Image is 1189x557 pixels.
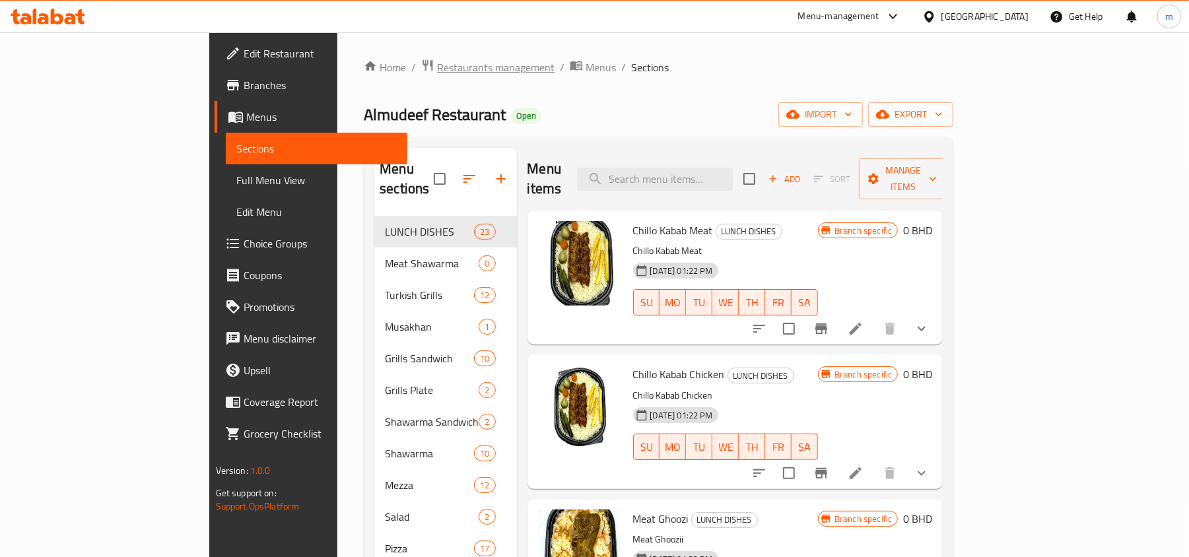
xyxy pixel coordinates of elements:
[385,255,479,271] span: Meat Shawarma
[244,426,397,442] span: Grocery Checklist
[633,243,819,259] p: Chillo Kabab Meat
[475,479,494,492] span: 12
[906,313,937,344] button: show more
[474,477,495,493] div: items
[385,509,479,525] span: Salad
[364,59,953,76] nav: breadcrumb
[665,438,681,457] span: MO
[475,289,494,302] span: 12
[712,289,739,315] button: WE
[859,158,947,199] button: Manage items
[633,387,819,404] p: Chillo Kabab Chicken
[797,438,813,457] span: SA
[775,315,803,343] span: Select to update
[374,311,516,343] div: Musakhan1
[474,224,495,240] div: items
[739,434,765,460] button: TH
[479,509,495,525] div: items
[797,293,813,312] span: SA
[716,224,782,239] span: LUNCH DISHES
[374,216,516,247] div: LUNCH DISHES23
[421,59,555,76] a: Restaurants management
[244,77,397,93] span: Branches
[479,384,494,397] span: 2
[789,106,852,123] span: import
[215,323,408,354] a: Menu disclaimer
[718,293,733,312] span: WE
[645,265,718,277] span: [DATE] 01:22 PM
[735,165,763,193] span: Select section
[226,133,408,164] a: Sections
[411,59,416,75] li: /
[215,228,408,259] a: Choice Groups
[475,352,494,365] span: 10
[385,287,474,303] span: Turkish Grills
[728,368,794,383] span: LUNCH DISHES
[385,319,479,335] div: Musakhan
[621,59,626,75] li: /
[374,374,516,406] div: Grills Plate2
[691,512,758,528] div: LUNCH DISHES
[770,293,786,312] span: FR
[763,169,805,189] span: Add item
[437,59,555,75] span: Restaurants management
[385,224,474,240] span: LUNCH DISHES
[633,509,689,529] span: Meat Ghoozi
[244,362,397,378] span: Upsell
[216,484,277,502] span: Get support on:
[226,164,408,196] a: Full Menu View
[374,279,516,311] div: Turkish Grills12
[475,542,494,555] span: 17
[216,498,300,515] a: Support.OpsPlatform
[479,382,495,398] div: items
[848,321,864,337] a: Edit menu item
[385,477,474,493] span: Mezza
[665,293,681,312] span: MO
[903,365,932,383] h6: 0 BHD
[941,9,1029,24] div: [GEOGRAPHIC_DATA]
[914,465,930,481] svg: Show Choices
[805,457,837,489] button: Branch-specific-item
[236,172,397,188] span: Full Menu View
[744,293,760,312] span: TH
[570,59,616,76] a: Menus
[244,299,397,315] span: Promotions
[778,102,863,127] button: import
[906,457,937,489] button: show more
[246,109,397,125] span: Menus
[829,224,897,237] span: Branch specific
[215,291,408,323] a: Promotions
[475,226,494,238] span: 23
[215,69,408,101] a: Branches
[479,414,495,430] div: items
[244,331,397,346] span: Menu disclaimer
[775,459,803,487] span: Select to update
[479,257,494,270] span: 0
[869,162,937,195] span: Manage items
[792,434,818,460] button: SA
[485,163,517,195] button: Add section
[479,511,494,523] span: 2
[226,196,408,228] a: Edit Menu
[385,414,479,430] span: Shawarma Sandwich
[374,406,516,438] div: Shawarma Sandwich2
[765,289,792,315] button: FR
[215,418,408,449] a: Grocery Checklist
[691,293,707,312] span: TU
[645,409,718,422] span: [DATE] 01:22 PM
[739,289,765,315] button: TH
[848,465,864,481] a: Edit menu item
[560,59,564,75] li: /
[1165,9,1173,24] span: m
[244,394,397,410] span: Coverage Report
[874,313,906,344] button: delete
[511,110,541,121] span: Open
[743,457,775,489] button: sort-choices
[879,106,943,123] span: export
[374,469,516,501] div: Mezza12
[805,313,837,344] button: Branch-specific-item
